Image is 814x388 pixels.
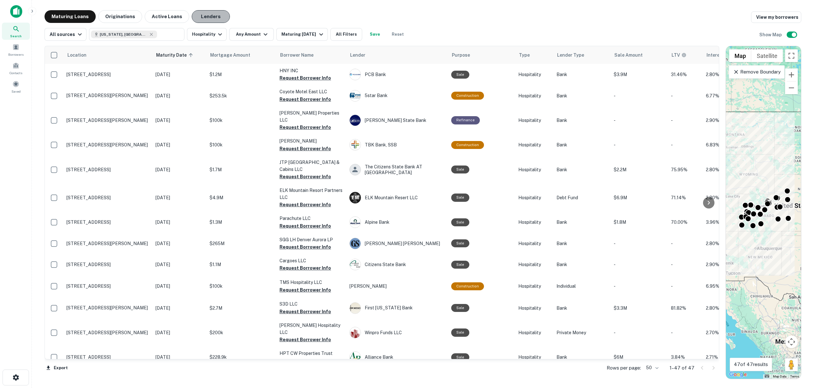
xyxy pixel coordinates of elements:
span: Location [67,51,86,59]
img: capitalize-icon.png [10,5,22,18]
img: Google [728,370,748,379]
div: Alpine Bank [349,216,445,228]
p: Remove Boundary [733,68,780,76]
a: View my borrowers [751,11,801,23]
button: Request Borrower Info [279,222,331,230]
p: [STREET_ADDRESS] [66,219,149,225]
button: Reset [388,28,408,41]
img: picture [350,139,361,150]
th: Type [515,46,553,64]
p: - [614,329,665,336]
p: Bank [556,71,607,78]
p: $2.7M [210,305,273,312]
p: - [614,117,665,124]
p: - [614,92,665,99]
p: [STREET_ADDRESS] [66,195,149,201]
p: $1.1M [210,261,273,268]
p: [DATE] [155,141,203,148]
p: $100k [210,283,273,290]
p: SGG LH Denver Aurora LP [279,236,343,243]
p: $1.3M [210,219,273,226]
div: 0 0 [726,46,801,379]
p: [STREET_ADDRESS][PERSON_NAME] [66,305,149,311]
span: Type [519,51,530,59]
p: Hospitality [518,354,550,361]
p: [PERSON_NAME] [279,138,343,145]
p: Hospitality [518,194,550,201]
p: - [614,240,665,247]
p: TMS Hospitality LLC [279,279,343,286]
p: [STREET_ADDRESS][PERSON_NAME] [66,117,149,123]
h6: LTV [672,52,680,59]
div: 5star Bank [349,90,445,102]
p: $1.2M [210,71,273,78]
th: Lender Type [553,46,610,64]
div: Sale [451,261,469,269]
button: Active Loans [145,10,189,23]
div: All sources [50,31,84,38]
button: Save your search to get updates of matches that match your search criteria. [365,28,385,41]
p: Debt Fund [556,194,607,201]
button: Originations [98,10,142,23]
span: 70.00% [671,220,687,225]
div: Search [2,23,30,40]
p: Bank [556,141,607,148]
p: Rows per page: [607,364,641,372]
p: Hospitality [518,283,550,290]
p: - [614,283,665,290]
button: Request Borrower Info [279,201,331,208]
div: [PERSON_NAME] [PERSON_NAME] [349,238,445,249]
span: Sale Amount [614,51,651,59]
button: Any Amount [229,28,274,41]
p: [PERSON_NAME] Hospitality LLC [279,322,343,336]
p: HNY INC [279,67,343,74]
p: S3D LLC [279,300,343,307]
p: [DATE] [155,261,203,268]
img: picture [350,259,361,270]
p: [STREET_ADDRESS][PERSON_NAME] [66,142,149,148]
p: [STREET_ADDRESS] [66,262,149,267]
div: PCB Bank [349,69,445,80]
span: Purpose [452,51,470,59]
img: picture [350,217,361,228]
p: Coyote Motel East LLC [279,88,343,95]
p: $6M [614,354,665,361]
p: [STREET_ADDRESS][PERSON_NAME] [66,93,149,98]
span: Borrower Name [280,51,314,59]
span: - [671,262,673,267]
button: Request Borrower Info [279,264,331,272]
button: Request Borrower Info [279,95,331,103]
div: Maturing [DATE] [281,31,325,38]
p: Hospitality [518,219,550,226]
div: Winpro Funds LLC [349,327,445,338]
button: Show street map [729,49,751,62]
p: Parachute LLC [279,215,343,222]
p: [STREET_ADDRESS] [66,354,149,360]
p: Bank [556,219,607,226]
p: [STREET_ADDRESS] [66,72,149,77]
p: $253.5k [210,92,273,99]
span: 81.82% [671,306,686,311]
button: Map camera controls [785,335,798,348]
p: Bank [556,117,607,124]
p: [DATE] [155,194,203,201]
div: Sale [451,239,469,247]
div: Sale [451,166,469,173]
p: Bank [556,166,607,173]
button: Zoom out [785,81,798,94]
div: Sale [451,328,469,336]
p: Bank [556,354,607,361]
p: Hospitality [518,261,550,268]
span: Saved [11,89,21,94]
th: Lender [346,46,448,64]
div: [PERSON_NAME] State Bank [349,115,445,126]
div: First [US_STATE] Bank [349,302,445,314]
span: 31.46% [671,72,687,77]
button: Request Borrower Info [279,145,331,152]
p: [STREET_ADDRESS] [66,167,149,173]
iframe: Chat Widget [782,337,814,368]
button: Maturing Loans [45,10,96,23]
button: Request Borrower Info [279,357,331,365]
img: picture [350,352,361,363]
